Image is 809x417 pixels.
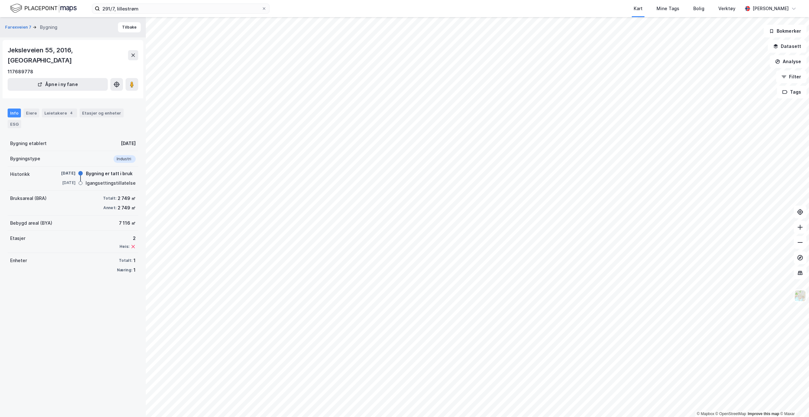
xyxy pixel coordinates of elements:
div: Etasjer og enheter [82,110,121,116]
div: 1 [133,266,136,274]
div: Verktøy [718,5,735,12]
div: Næring: [117,268,132,273]
button: Åpne i ny fane [8,78,108,91]
div: [DATE] [50,180,75,186]
a: Mapbox [697,412,714,416]
div: Kart [634,5,643,12]
div: Etasjer [10,235,25,242]
div: 4 [68,110,74,116]
button: Tilbake [118,22,141,32]
div: Eiere [23,109,39,117]
div: Bygning er tatt i bruk [86,170,133,177]
div: 117689778 [8,68,33,76]
div: Info [8,109,21,117]
div: Kontrollprogram for chat [777,387,809,417]
div: Bolig [693,5,704,12]
a: OpenStreetMap [715,412,746,416]
div: Leietakere [42,109,77,117]
a: Improve this map [748,412,779,416]
div: Heis: [120,244,129,249]
div: Bygning etablert [10,140,47,147]
button: Filter [776,70,806,83]
div: 1 [133,257,136,264]
div: ESG [8,120,21,128]
div: [PERSON_NAME] [753,5,789,12]
iframe: Chat Widget [777,387,809,417]
button: Bokmerker [764,25,806,37]
div: Enheter [10,257,27,264]
div: Bruksareal (BRA) [10,195,47,202]
div: 7 116 ㎡ [119,219,136,227]
div: 2 [120,235,136,242]
input: Søk på adresse, matrikkel, gårdeiere, leietakere eller personer [100,4,262,13]
img: Z [794,290,806,302]
div: 2 749 ㎡ [118,204,136,212]
div: Annet: [103,205,116,210]
div: Bygningstype [10,155,40,162]
button: Analyse [770,55,806,68]
button: Farexveien 7 [5,24,33,30]
div: 2 749 ㎡ [118,195,136,202]
div: Igangsettingstillatelse [86,179,136,187]
button: Datasett [768,40,806,53]
div: Bygning [40,23,57,31]
div: Mine Tags [657,5,679,12]
div: [DATE] [121,140,136,147]
button: Tags [777,86,806,98]
div: Totalt: [103,196,116,201]
div: [DATE] [50,170,75,176]
div: Totalt: [119,258,132,263]
div: Historikk [10,170,30,178]
div: Jeksleveien 55, 2016, [GEOGRAPHIC_DATA] [8,45,128,65]
div: Bebygd areal (BYA) [10,219,52,227]
img: logo.f888ab2527a4732fd821a326f86c7f29.svg [10,3,77,14]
